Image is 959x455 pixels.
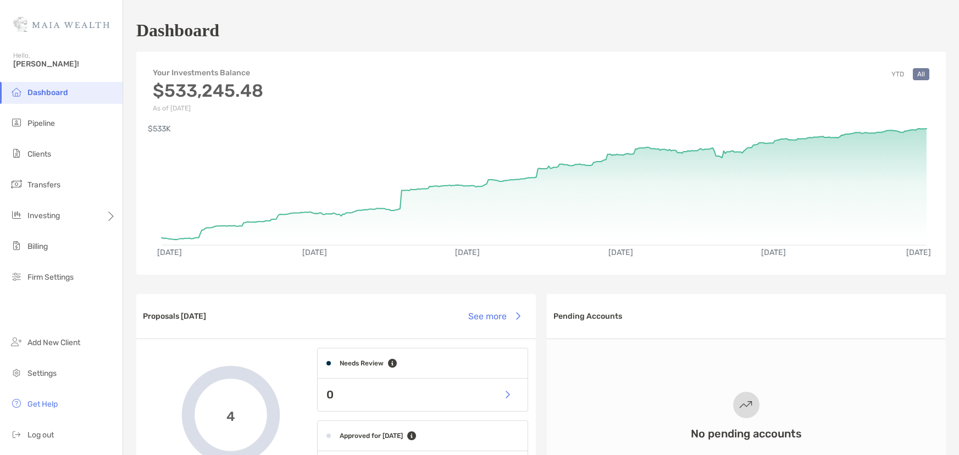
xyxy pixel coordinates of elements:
[27,242,48,251] span: Billing
[143,312,206,321] h3: Proposals [DATE]
[906,248,931,257] text: [DATE]
[761,248,786,257] text: [DATE]
[455,248,480,257] text: [DATE]
[302,248,327,257] text: [DATE]
[27,273,74,282] span: Firm Settings
[553,312,622,321] h3: Pending Accounts
[13,59,116,69] span: [PERSON_NAME]!
[326,388,334,402] p: 0
[27,149,51,159] span: Clients
[913,68,929,80] button: All
[153,68,263,77] h4: Your Investments Balance
[10,428,23,441] img: logout icon
[340,432,403,440] h4: Approved for [DATE]
[10,239,23,252] img: billing icon
[10,208,23,221] img: investing icon
[226,407,235,423] span: 4
[340,359,384,367] h4: Needs Review
[27,430,54,440] span: Log out
[27,88,68,97] span: Dashboard
[157,248,182,257] text: [DATE]
[608,248,633,257] text: [DATE]
[10,116,23,129] img: pipeline icon
[27,338,80,347] span: Add New Client
[153,80,263,101] h3: $533,245.48
[10,366,23,379] img: settings icon
[887,68,908,80] button: YTD
[27,399,58,409] span: Get Help
[13,4,109,44] img: Zoe Logo
[10,270,23,283] img: firm-settings icon
[136,20,219,41] h1: Dashboard
[27,180,60,190] span: Transfers
[153,104,263,112] p: As of [DATE]
[27,369,57,378] span: Settings
[27,211,60,220] span: Investing
[10,397,23,410] img: get-help icon
[148,124,171,134] text: $533K
[691,427,802,440] h3: No pending accounts
[10,147,23,160] img: clients icon
[10,335,23,348] img: add_new_client icon
[10,177,23,191] img: transfers icon
[10,85,23,98] img: dashboard icon
[460,304,529,328] button: See more
[27,119,55,128] span: Pipeline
